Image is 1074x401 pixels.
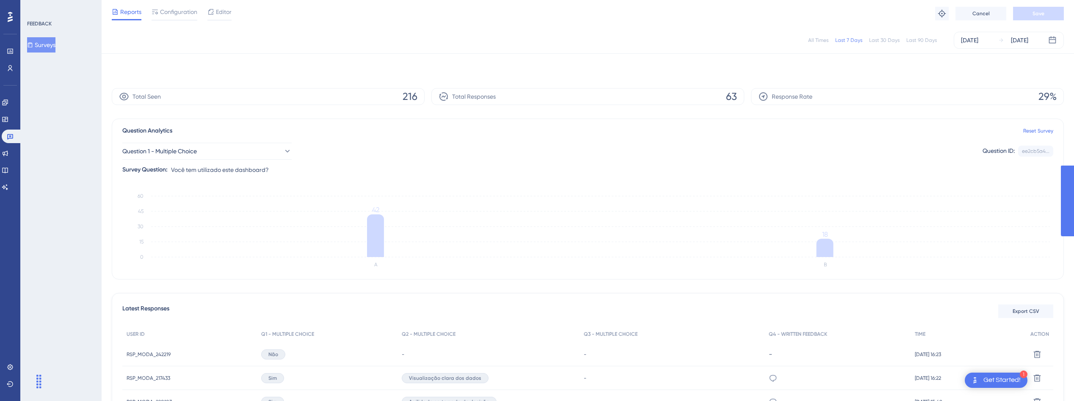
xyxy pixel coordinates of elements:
[955,7,1006,20] button: Cancel
[127,375,170,382] span: RSP_MODA_217433
[1020,371,1027,378] div: 1
[402,351,404,358] span: -
[122,165,168,175] div: Survey Question:
[268,351,278,358] span: Não
[261,331,314,337] span: Q1 - MULTIPLE CHOICE
[915,375,941,382] span: [DATE] 16:22
[835,37,862,44] div: Last 7 Days
[120,7,141,17] span: Reports
[122,304,169,319] span: Latest Responses
[27,20,52,27] div: FEEDBACK
[127,351,171,358] span: RSP_MODA_242219
[584,375,586,382] span: -
[1013,308,1039,315] span: Export CSV
[374,262,378,268] text: A
[403,90,417,103] span: 216
[726,90,737,103] span: 63
[584,351,586,358] span: -
[769,350,906,358] div: -
[216,7,232,17] span: Editor
[965,373,1027,388] div: Open Get Started! checklist, remaining modules: 1
[1013,7,1064,20] button: Save
[824,262,827,268] text: B
[961,35,978,45] div: [DATE]
[409,375,481,382] span: Visualização clara dos dados
[915,351,941,358] span: [DATE] 16:23
[983,146,1015,157] div: Question ID:
[122,126,172,136] span: Question Analytics
[998,304,1053,318] button: Export CSV
[27,37,55,53] button: Surveys
[1038,368,1064,393] iframe: UserGuiding AI Assistant Launcher
[970,375,980,385] img: launcher-image-alternative-text
[268,375,277,382] span: Sim
[1022,148,1049,155] div: ee2cb5a4...
[138,208,144,214] tspan: 45
[808,37,828,44] div: All Times
[138,193,144,199] tspan: 60
[972,10,990,17] span: Cancel
[1030,331,1049,337] span: ACTION
[138,224,144,230] tspan: 30
[127,331,145,337] span: USER ID
[983,376,1021,385] div: Get Started!
[584,331,638,337] span: Q3 - MULTIPLE CHOICE
[915,331,925,337] span: TIME
[133,91,161,102] span: Total Seen
[906,37,937,44] div: Last 90 Days
[772,91,812,102] span: Response Rate
[1011,35,1028,45] div: [DATE]
[1033,10,1044,17] span: Save
[869,37,900,44] div: Last 30 Days
[139,239,144,245] tspan: 15
[402,331,456,337] span: Q2 - MULTIPLE CHOICE
[822,230,828,238] tspan: 18
[1038,90,1057,103] span: 29%
[140,254,144,260] tspan: 0
[122,146,197,156] span: Question 1 - Multiple Choice
[372,206,379,214] tspan: 42
[122,143,292,160] button: Question 1 - Multiple Choice
[769,331,827,337] span: Q4 - WRITTEN FEEDBACK
[1023,127,1053,134] a: Reset Survey
[32,369,46,394] div: Arrastar
[171,165,269,175] span: Você tem utilizado este dashboard?
[160,7,197,17] span: Configuration
[452,91,496,102] span: Total Responses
